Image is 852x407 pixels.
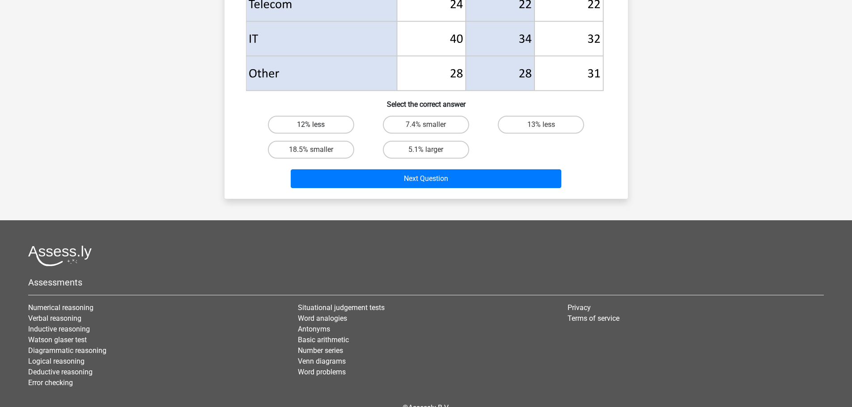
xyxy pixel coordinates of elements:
[298,314,347,323] a: Word analogies
[239,93,614,109] h6: Select the correct answer
[28,303,93,312] a: Numerical reasoning
[28,325,90,333] a: Inductive reasoning
[298,325,330,333] a: Antonyms
[28,314,81,323] a: Verbal reasoning
[568,303,591,312] a: Privacy
[28,378,73,387] a: Error checking
[28,368,93,376] a: Deductive reasoning
[268,141,354,159] label: 18.5% smaller
[383,116,469,134] label: 7.4% smaller
[28,245,92,266] img: Assessly logo
[298,336,349,344] a: Basic arithmetic
[28,277,824,288] h5: Assessments
[268,116,354,134] label: 12% less
[298,357,346,365] a: Venn diagrams
[568,314,619,323] a: Terms of service
[498,116,584,134] label: 13% less
[28,357,85,365] a: Logical reasoning
[298,346,343,355] a: Number series
[298,368,346,376] a: Word problems
[298,303,385,312] a: Situational judgement tests
[383,141,469,159] label: 5.1% larger
[291,169,561,188] button: Next Question
[28,346,106,355] a: Diagrammatic reasoning
[28,336,87,344] a: Watson glaser test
